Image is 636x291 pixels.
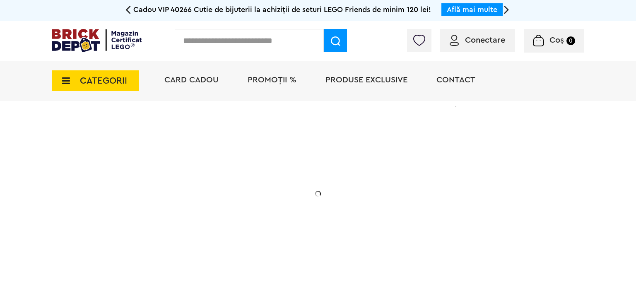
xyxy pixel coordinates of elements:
[248,76,296,84] a: PROMOȚII %
[111,184,276,219] h2: Seria de sărbători: Fantomă luminoasă. Promoția este valabilă în perioada [DATE] - [DATE].
[164,76,219,84] a: Card Cadou
[549,36,564,44] span: Coș
[80,76,127,85] span: CATEGORII
[465,36,505,44] span: Conectare
[447,6,497,13] a: Află mai multe
[566,36,575,45] small: 0
[325,76,407,84] a: Produse exclusive
[133,6,431,13] span: Cadou VIP 40266 Cutie de bijuterii la achiziții de seturi LEGO Friends de minim 120 lei!
[450,36,505,44] a: Conectare
[111,146,276,176] h1: Cadou VIP 40772
[436,76,475,84] a: Contact
[111,238,276,248] div: Află detalii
